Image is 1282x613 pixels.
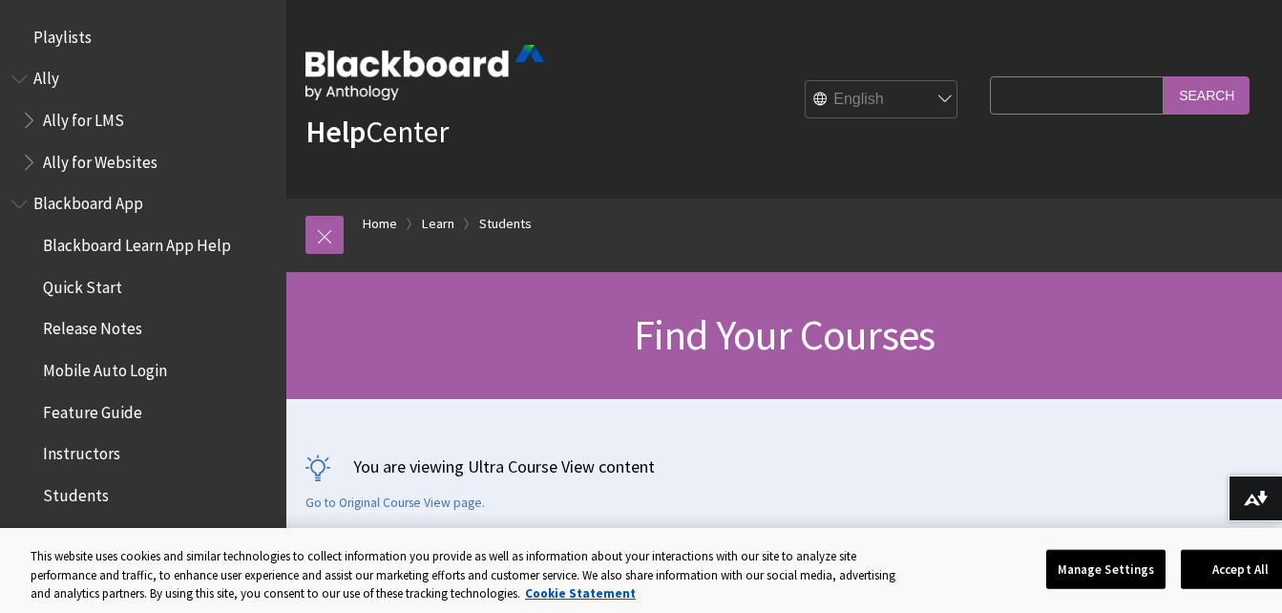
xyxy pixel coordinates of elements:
span: Feature Guide [43,396,142,422]
a: Go to Original Course View page. [305,495,485,512]
span: Blackboard Learn App Help [43,229,231,255]
span: Release Notes [43,313,142,339]
span: Find Your Courses [634,308,935,361]
span: Ally for LMS [43,104,124,130]
p: You are viewing Ultra Course View content [305,454,1263,478]
span: Mobile Auto Login [43,354,167,380]
nav: Book outline for Playlists [11,21,275,53]
div: This website uses cookies and similar technologies to collect information you provide as well as ... [31,547,897,603]
button: Manage Settings [1046,549,1166,589]
nav: Book outline for Anthology Ally Help [11,63,275,179]
select: Site Language Selector [806,81,958,119]
span: Students [43,479,109,505]
span: Quick Start [43,271,122,297]
a: Learn [422,212,454,236]
img: Blackboard by Anthology [305,45,544,100]
strong: Help [305,113,366,151]
input: Search [1164,76,1250,114]
span: Activity Stream [43,521,150,547]
a: HelpCenter [305,113,449,151]
a: Students [479,212,532,236]
span: Blackboard App [33,188,143,214]
a: More information about your privacy, opens in a new tab [525,585,636,602]
span: Playlists [33,21,92,47]
span: Ally [33,63,59,89]
span: Instructors [43,438,120,464]
a: Home [363,212,397,236]
span: Ally for Websites [43,146,158,172]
